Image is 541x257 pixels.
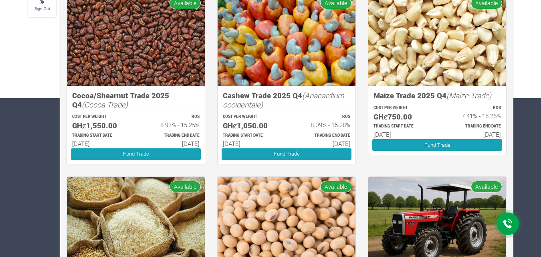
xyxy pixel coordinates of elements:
h6: [DATE] [444,131,501,138]
span: Available [170,181,201,192]
h5: GHȼ750.00 [373,112,430,121]
h6: [DATE] [223,140,279,147]
h6: 8.09% - 15.28% [294,121,350,128]
h6: [DATE] [373,131,430,138]
span: Available [320,181,351,192]
p: Estimated Trading Start Date [373,123,430,130]
h5: Cocoa/Shearnut Trade 2025 Q4 [72,91,200,109]
p: Estimated Trading Start Date [72,133,129,139]
a: Fund Trade [222,148,351,160]
i: (Anacardium occidentale) [223,90,344,109]
p: COST PER WEIGHT [223,114,279,120]
a: Fund Trade [372,139,502,151]
p: COST PER WEIGHT [373,105,430,111]
p: Estimated Trading End Date [294,133,350,139]
h6: [DATE] [143,140,200,147]
p: ROS [143,114,200,120]
p: Estimated Trading Start Date [223,133,279,139]
h5: Maize Trade 2025 Q4 [373,91,501,100]
a: Fund Trade [71,148,201,160]
h6: 7.41% - 15.26% [444,112,501,119]
h6: [DATE] [72,140,129,147]
p: Estimated Trading End Date [143,133,200,139]
p: ROS [444,105,501,111]
small: Sign Out [34,6,50,11]
span: Available [471,181,502,192]
p: Estimated Trading End Date [444,123,501,130]
i: (Maize Trade) [446,90,491,100]
h5: Cashew Trade 2025 Q4 [223,91,350,109]
i: (Cocoa Trade) [82,99,128,109]
h6: 8.93% - 15.25% [143,121,200,128]
p: COST PER WEIGHT [72,114,129,120]
h5: GHȼ1,550.00 [72,121,129,130]
p: ROS [294,114,350,120]
h6: [DATE] [294,140,350,147]
h5: GHȼ1,050.00 [223,121,279,130]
